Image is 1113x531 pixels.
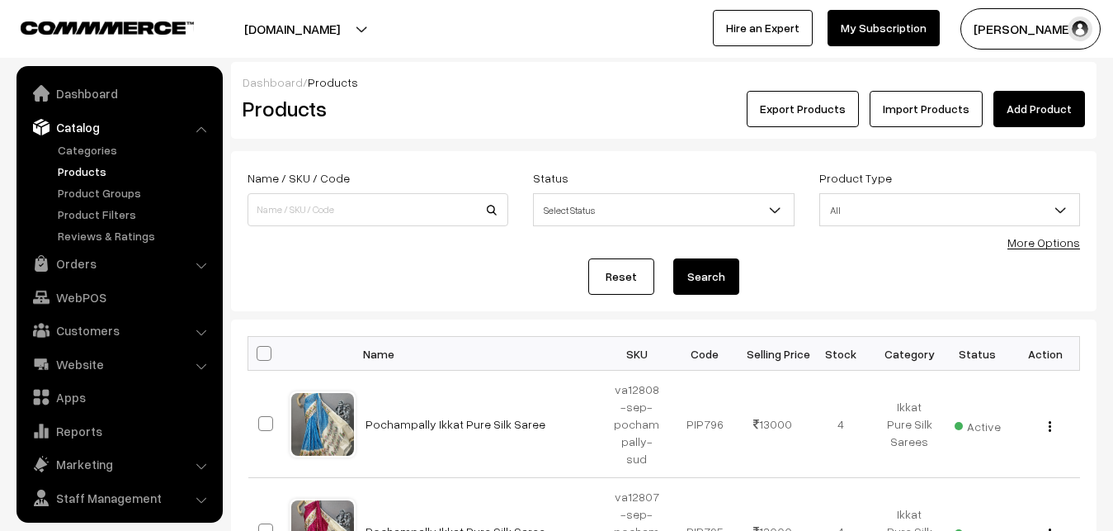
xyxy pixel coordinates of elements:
a: More Options [1007,235,1080,249]
input: Name / SKU / Code [248,193,508,226]
th: Category [875,337,944,371]
span: Products [308,75,358,89]
span: Select Status [533,193,794,226]
td: PIP796 [671,371,739,478]
label: Name / SKU / Code [248,169,350,187]
span: All [820,196,1079,225]
a: Customers [21,315,217,345]
span: All [819,193,1080,226]
td: Ikkat Pure Silk Sarees [875,371,944,478]
a: Website [21,349,217,379]
h2: Products [243,96,507,121]
td: 13000 [739,371,808,478]
a: Reviews & Ratings [54,227,217,244]
img: Menu [1049,421,1051,432]
th: SKU [603,337,672,371]
img: user [1068,17,1092,41]
a: Orders [21,249,217,278]
a: Apps [21,382,217,412]
a: Marketing [21,449,217,479]
a: Categories [54,141,217,159]
span: Active [955,414,1001,435]
td: va12808-sep-pochampally-sud [603,371,672,478]
button: [PERSON_NAME] [960,8,1101,50]
a: Staff Management [21,483,217,513]
a: WebPOS [21,282,217,312]
button: Export Products [747,91,859,127]
th: Status [943,337,1012,371]
button: [DOMAIN_NAME] [186,8,398,50]
a: Add Product [993,91,1085,127]
a: Product Filters [54,206,217,223]
a: Reset [588,258,654,295]
a: Import Products [870,91,983,127]
th: Action [1012,337,1080,371]
th: Code [671,337,739,371]
a: Product Groups [54,184,217,201]
a: My Subscription [828,10,940,46]
img: COMMMERCE [21,21,194,34]
label: Status [533,169,568,187]
span: Select Status [534,196,793,225]
th: Stock [807,337,875,371]
button: Search [673,258,739,295]
a: Catalog [21,112,217,142]
a: Reports [21,416,217,446]
th: Selling Price [739,337,808,371]
a: Dashboard [243,75,303,89]
a: Products [54,163,217,180]
a: Pochampally Ikkat Pure Silk Saree [365,417,545,431]
th: Name [356,337,603,371]
td: 4 [807,371,875,478]
a: Hire an Expert [713,10,813,46]
a: COMMMERCE [21,17,165,36]
label: Product Type [819,169,892,187]
div: / [243,73,1085,91]
a: Dashboard [21,78,217,108]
